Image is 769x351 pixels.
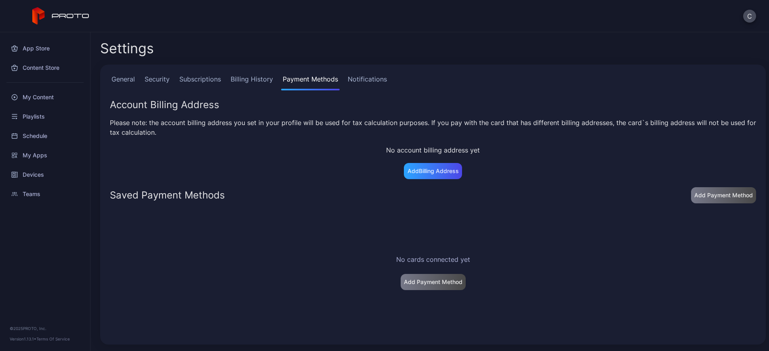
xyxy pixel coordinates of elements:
div: Add Billing Address [408,168,459,174]
a: Content Store [5,58,85,77]
button: C [743,10,756,23]
button: AddBilling Address [404,163,462,179]
a: Schedule [5,126,85,146]
a: My Apps [5,146,85,165]
h2: Settings [100,41,154,56]
a: Notifications [346,74,389,90]
span: Version 1.13.1 • [10,336,36,341]
a: General [110,74,137,90]
a: Payment Methods [281,74,340,90]
div: Add Payment Method [404,279,462,285]
p: No account billing address yet [110,145,756,155]
div: © 2025 PROTO, Inc. [10,325,80,332]
a: Billing History [229,74,275,90]
button: Add Payment Method [401,274,466,290]
a: Devices [5,165,85,184]
div: No cards connected yet [396,255,470,264]
a: Subscriptions [178,74,223,90]
button: Add Payment Method [691,187,756,203]
div: Add Payment Method [694,192,753,198]
a: My Content [5,88,85,107]
a: Security [143,74,171,90]
a: Teams [5,184,85,204]
div: Saved Payment Methods [110,190,225,200]
div: Account Billing Address [110,100,756,110]
a: Terms Of Service [36,336,70,341]
a: Playlists [5,107,85,126]
div: Please note: the account billing address you set in your profile will be used for tax calculation... [110,118,756,137]
a: App Store [5,39,85,58]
